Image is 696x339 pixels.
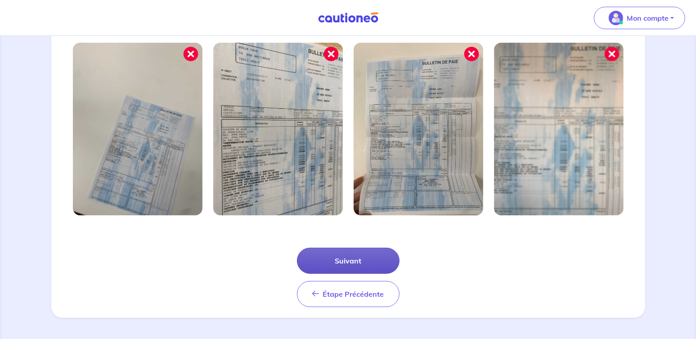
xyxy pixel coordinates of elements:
button: Étape Précédente [297,281,400,307]
img: Image mal cadrée 2 [213,43,343,215]
span: Étape Précédente [323,290,384,299]
img: Image mal cadrée 4 [494,43,624,215]
button: illu_account_valid_menu.svgMon compte [594,7,685,29]
button: Suivant [297,248,400,274]
p: Mon compte [627,13,669,23]
img: Image mal cadrée 1 [73,43,202,215]
img: illu_account_valid_menu.svg [609,11,623,25]
img: Cautioneo [314,12,382,23]
img: Image mal cadrée 3 [354,43,483,215]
